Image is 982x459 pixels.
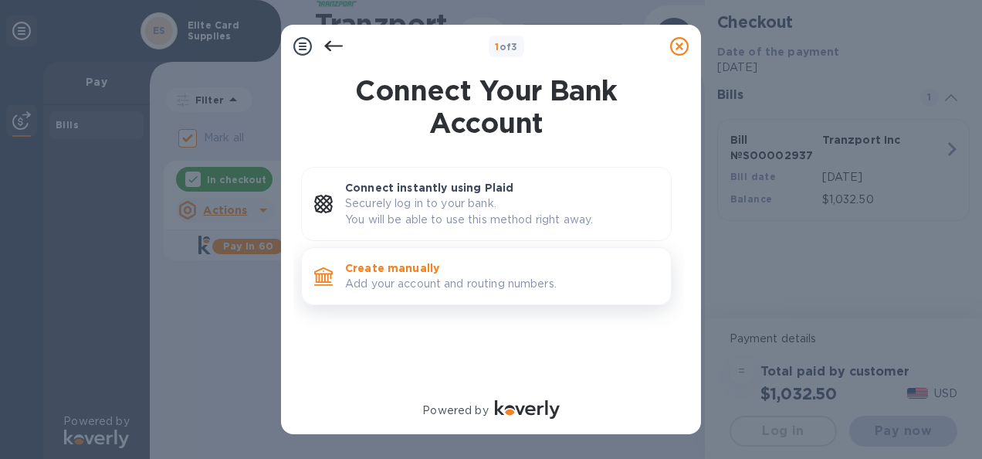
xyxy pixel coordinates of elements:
span: 1 [495,41,499,53]
p: Connect instantly using Plaid [345,180,659,195]
h1: Connect Your Bank Account [295,74,678,139]
p: Add your account and routing numbers. [345,276,659,292]
img: Logo [495,400,560,419]
p: Powered by [422,403,488,419]
p: Create manually [345,260,659,276]
p: Securely log in to your bank. You will be able to use this method right away. [345,195,659,228]
b: of 3 [495,41,518,53]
